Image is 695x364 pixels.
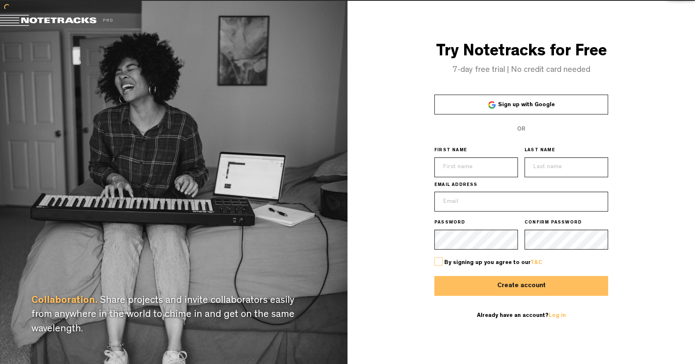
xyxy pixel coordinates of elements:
[525,157,608,177] input: Last name
[347,43,695,62] h3: Try Notetracks for Free
[525,220,582,226] span: CONFIRM PASSWORD
[434,182,478,189] span: EMAIL ADDRESS
[517,126,525,132] span: OR
[434,148,467,154] span: FIRST NAME
[477,313,566,319] span: Already have an account?
[31,296,295,335] span: Share projects and invite collaborators easily from anywhere in the world to chime in and get on ...
[434,192,608,212] input: Email
[434,276,608,296] button: Create account
[525,148,555,154] span: LAST NAME
[444,260,542,266] span: By signing up you agree to our
[434,157,518,177] input: First name
[434,220,465,226] span: PASSWORD
[530,260,542,266] a: T&C
[498,102,555,108] span: Sign up with Google
[347,66,695,75] h4: 7-day free trial | No credit card needed
[31,296,98,306] span: Collaboration.
[549,313,566,319] a: Log in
